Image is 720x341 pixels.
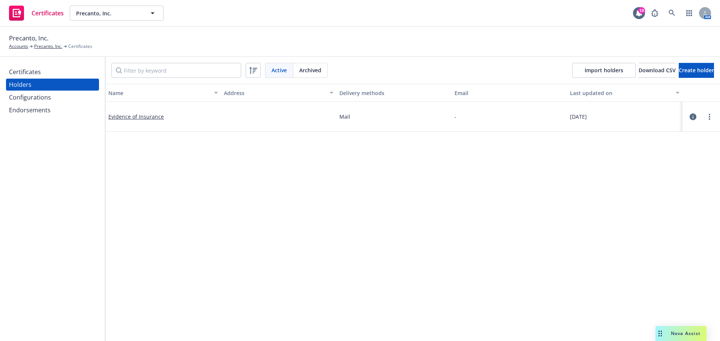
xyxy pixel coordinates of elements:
[647,6,662,21] a: Report a Bug
[679,63,714,78] button: Create holder
[451,84,567,102] button: Email
[9,79,31,91] div: Holders
[68,43,92,50] span: Certificates
[639,63,676,78] button: Download CSV
[6,3,67,24] a: Certificates
[671,330,700,337] span: Nova Assist
[31,10,64,16] span: Certificates
[9,43,28,50] a: Accounts
[339,113,449,121] div: Mail
[638,7,645,14] div: 19
[70,6,163,21] button: Precanto, Inc.
[9,104,51,116] div: Endorsements
[705,112,714,121] a: more
[299,66,321,74] span: Archived
[655,326,665,341] div: Drag to move
[339,89,449,97] div: Delivery methods
[682,6,697,21] a: Switch app
[9,91,51,103] div: Configurations
[221,84,336,102] button: Address
[108,89,210,97] div: Name
[567,84,682,102] button: Last updated on
[34,43,62,50] a: Precanto, Inc.
[570,89,671,97] div: Last updated on
[585,67,623,74] span: Import holders
[639,67,676,74] span: Download CSV
[111,63,241,78] input: Filter by keyword
[679,67,714,74] span: Create holder
[6,79,99,91] a: Holders
[572,63,636,78] a: Import holders
[655,326,706,341] button: Nova Assist
[570,113,679,121] div: [DATE]
[336,84,452,102] button: Delivery methods
[454,113,456,121] div: -
[6,104,99,116] a: Endorsements
[6,91,99,103] a: Configurations
[454,89,564,97] div: Email
[6,66,99,78] a: Certificates
[108,113,164,120] a: Evidence of Insurance
[664,6,679,21] a: Search
[76,9,141,17] span: Precanto, Inc.
[9,66,41,78] div: Certificates
[105,84,221,102] button: Name
[9,33,48,43] span: Precanto, Inc.
[271,66,287,74] span: Active
[224,89,325,97] div: Address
